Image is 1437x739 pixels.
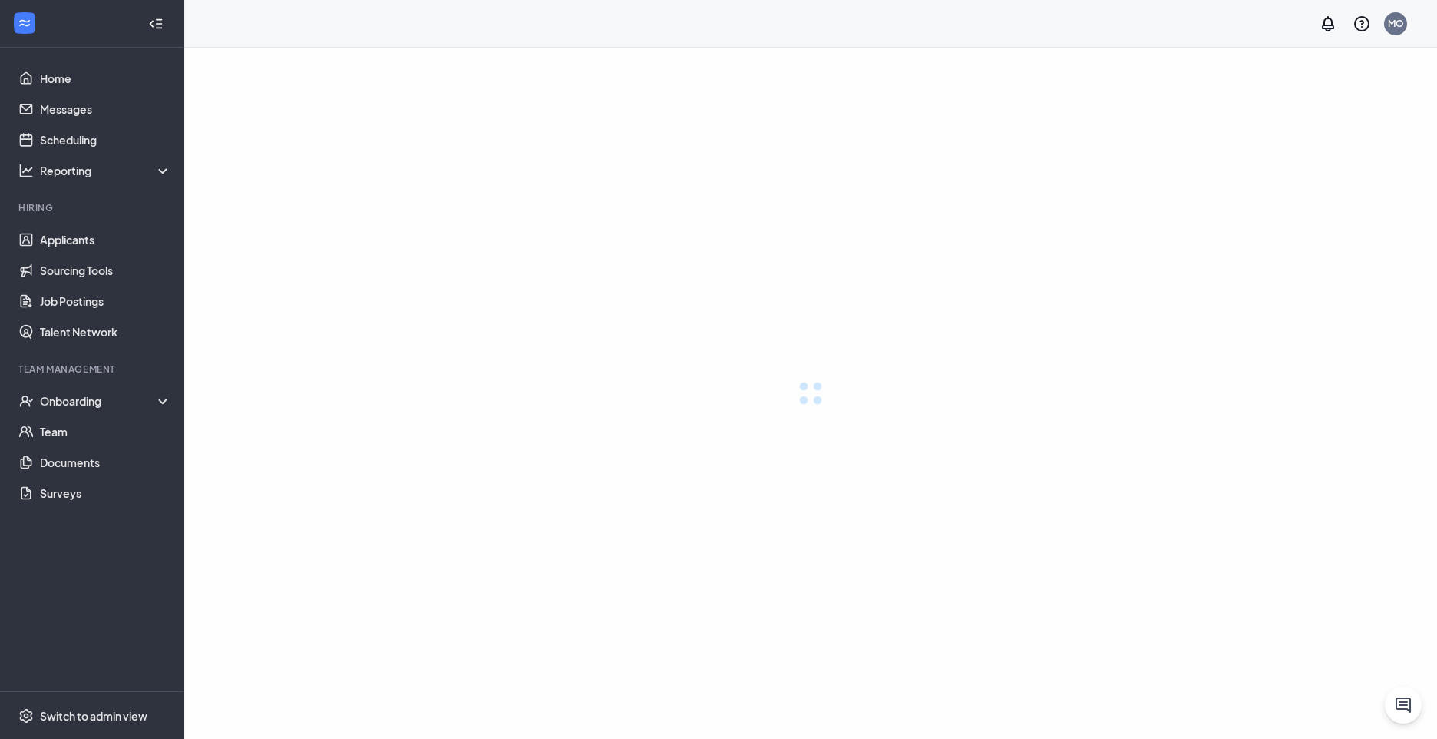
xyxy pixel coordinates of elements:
[40,447,171,478] a: Documents
[1385,687,1422,724] button: ChatActive
[17,15,32,31] svg: WorkstreamLogo
[18,163,34,178] svg: Analysis
[40,255,171,286] a: Sourcing Tools
[40,286,171,316] a: Job Postings
[1394,696,1412,714] svg: ChatActive
[40,708,147,724] div: Switch to admin view
[1319,15,1337,33] svg: Notifications
[40,393,172,409] div: Onboarding
[1388,17,1404,30] div: MO
[18,393,34,409] svg: UserCheck
[40,124,171,155] a: Scheduling
[148,16,164,31] svg: Collapse
[18,201,168,214] div: Hiring
[40,316,171,347] a: Talent Network
[18,363,168,376] div: Team Management
[18,708,34,724] svg: Settings
[40,94,171,124] a: Messages
[40,63,171,94] a: Home
[40,478,171,509] a: Surveys
[40,163,172,178] div: Reporting
[40,224,171,255] a: Applicants
[40,416,171,447] a: Team
[1353,15,1371,33] svg: QuestionInfo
